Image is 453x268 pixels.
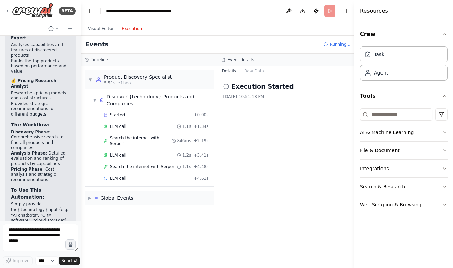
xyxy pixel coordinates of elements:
button: Integrations [360,160,448,177]
span: Improve [13,258,29,264]
h4: Resources [360,7,388,15]
li: Researches pricing models and cost structures [11,91,70,101]
h2: Execution Started [232,82,294,91]
button: Start a new chat [65,25,76,33]
span: LLM call [110,124,126,129]
button: Raw Data [240,66,268,76]
strong: 📊 Product Analysis Expert [11,30,56,41]
li: Analyzes capabilities and features of discovered products [11,42,70,58]
li: Provides strategic recommendations for different budgets [11,101,70,117]
span: 846ms [177,138,191,144]
li: : Comprehensive search to find all products and companies [11,130,70,151]
img: Logo [12,3,53,18]
span: + 0.00s [194,112,208,118]
span: 1.2s [182,152,191,158]
span: ▼ [93,97,97,103]
span: + 2.19s [194,138,208,144]
strong: Pricing Phase [11,167,42,172]
li: : Cost analysis and strategic recommendations [11,167,70,183]
div: [DATE] 10:51:18 PM [223,94,349,99]
button: Switch to previous chat [46,25,62,33]
button: Send [59,257,80,265]
button: AI & Machine Learning [360,123,448,141]
button: Visual Editor [84,25,118,33]
button: Click to speak your automation idea [65,239,76,250]
strong: Analysis Phase [11,151,46,156]
button: Improve [3,256,33,265]
span: ▶ [88,195,91,201]
button: Tools [360,86,448,106]
div: Task [374,51,384,58]
strong: Discovery Phase [11,130,49,134]
code: {technology} [18,207,47,212]
button: Execution [118,25,146,33]
span: Running... [329,42,350,47]
li: Ranks the top products based on performance and value [11,58,70,75]
span: + 4.61s [194,176,208,181]
span: Search the internet with Serper [110,135,172,146]
span: LLM call [110,152,126,158]
p: Simply provide the input (e.g., "AI chatbots", "CRM software", "cloud storage") and the automatio... [11,202,70,234]
div: Tools [360,106,448,219]
span: • 1 task [118,80,132,86]
button: Web Scraping & Browsing [360,196,448,214]
span: 1.1s [182,164,191,170]
span: 5.51s [104,80,115,86]
span: Started [110,112,125,118]
div: BETA [59,7,76,15]
div: Discover {technology} Products and Companies [106,93,211,107]
button: Search & Research [360,178,448,196]
button: Hide right sidebar [339,6,349,16]
li: : Detailed evaluation and ranking of products by capabilities [11,151,70,167]
strong: 💰 Pricing Research Analyst [11,78,56,89]
div: Global Events [100,195,133,201]
button: Details [218,66,241,76]
h3: Timeline [91,57,108,63]
button: Crew [360,25,448,44]
div: Product Discovery Specialist [104,73,172,80]
h3: The Workflow: [11,121,70,128]
button: Hide left sidebar [85,6,95,16]
h2: Events [85,40,108,49]
div: Crew [360,44,448,86]
span: LLM call [110,176,126,181]
span: ▼ [88,77,92,82]
span: + 3.41s [194,152,208,158]
h3: To Use This Automation: [11,187,70,200]
button: File & Document [360,142,448,159]
span: + 4.48s [194,164,208,170]
nav: breadcrumb [106,8,183,14]
span: Send [61,258,72,264]
span: 1.1s [182,124,191,129]
div: Agent [374,69,388,76]
span: Search the internet with Serper [110,164,174,170]
h3: Event details [228,57,254,63]
span: + 1.34s [194,124,208,129]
